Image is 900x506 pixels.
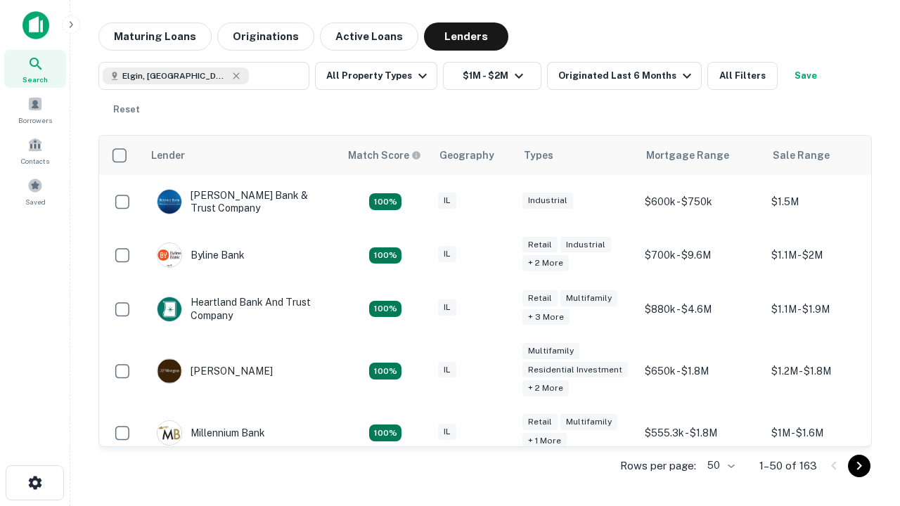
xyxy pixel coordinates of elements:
[515,136,638,175] th: Types
[522,433,567,449] div: + 1 more
[560,237,611,253] div: Industrial
[157,297,181,321] img: picture
[157,420,265,446] div: Millennium Bank
[320,22,418,51] button: Active Loans
[764,175,891,228] td: $1.5M
[157,359,181,383] img: picture
[143,136,340,175] th: Lender
[638,136,764,175] th: Mortgage Range
[424,22,508,51] button: Lenders
[522,343,579,359] div: Multifamily
[439,147,494,164] div: Geography
[21,155,49,167] span: Contacts
[157,358,273,384] div: [PERSON_NAME]
[558,67,695,84] div: Originated Last 6 Months
[22,74,48,85] span: Search
[764,406,891,460] td: $1M - $1.6M
[431,136,515,175] th: Geography
[707,62,778,90] button: All Filters
[522,290,558,306] div: Retail
[438,362,456,378] div: IL
[369,301,401,318] div: Matching Properties: 20, hasApolloMatch: undefined
[522,255,569,271] div: + 2 more
[104,96,149,124] button: Reset
[22,11,49,39] img: capitalize-icon.png
[315,62,437,90] button: All Property Types
[764,282,891,335] td: $1.1M - $1.9M
[122,70,228,82] span: Elgin, [GEOGRAPHIC_DATA], [GEOGRAPHIC_DATA]
[4,172,66,210] a: Saved
[98,22,212,51] button: Maturing Loans
[443,62,541,90] button: $1M - $2M
[4,50,66,88] a: Search
[830,394,900,461] iframe: Chat Widget
[524,147,553,164] div: Types
[522,237,558,253] div: Retail
[560,290,617,306] div: Multifamily
[25,196,46,207] span: Saved
[638,336,764,407] td: $650k - $1.8M
[369,247,401,264] div: Matching Properties: 18, hasApolloMatch: undefined
[638,228,764,282] td: $700k - $9.6M
[369,193,401,210] div: Matching Properties: 28, hasApolloMatch: undefined
[522,414,558,430] div: Retail
[438,246,456,262] div: IL
[438,299,456,316] div: IL
[764,136,891,175] th: Sale Range
[702,455,737,476] div: 50
[340,136,431,175] th: Capitalize uses an advanced AI algorithm to match your search with the best lender. The match sco...
[638,406,764,460] td: $555.3k - $1.8M
[522,309,570,325] div: + 3 more
[764,336,891,407] td: $1.2M - $1.8M
[522,193,573,209] div: Industrial
[438,424,456,440] div: IL
[348,148,418,163] h6: Match Score
[620,458,696,474] p: Rows per page:
[764,228,891,282] td: $1.1M - $2M
[348,148,421,163] div: Capitalize uses an advanced AI algorithm to match your search with the best lender. The match sco...
[638,175,764,228] td: $600k - $750k
[560,414,617,430] div: Multifamily
[157,242,245,268] div: Byline Bank
[217,22,314,51] button: Originations
[157,189,326,214] div: [PERSON_NAME] Bank & Trust Company
[157,243,181,267] img: picture
[18,115,52,126] span: Borrowers
[522,362,628,378] div: Residential Investment
[157,421,181,445] img: picture
[369,363,401,379] div: Matching Properties: 24, hasApolloMatch: undefined
[157,190,181,214] img: picture
[157,296,326,321] div: Heartland Bank And Trust Company
[4,91,66,129] a: Borrowers
[638,282,764,335] td: $880k - $4.6M
[151,147,185,164] div: Lender
[773,147,830,164] div: Sale Range
[759,458,817,474] p: 1–50 of 163
[438,193,456,209] div: IL
[369,424,401,441] div: Matching Properties: 16, hasApolloMatch: undefined
[783,62,828,90] button: Save your search to get updates of matches that match your search criteria.
[522,380,569,396] div: + 2 more
[547,62,702,90] button: Originated Last 6 Months
[4,131,66,169] a: Contacts
[848,455,870,477] button: Go to next page
[646,147,729,164] div: Mortgage Range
